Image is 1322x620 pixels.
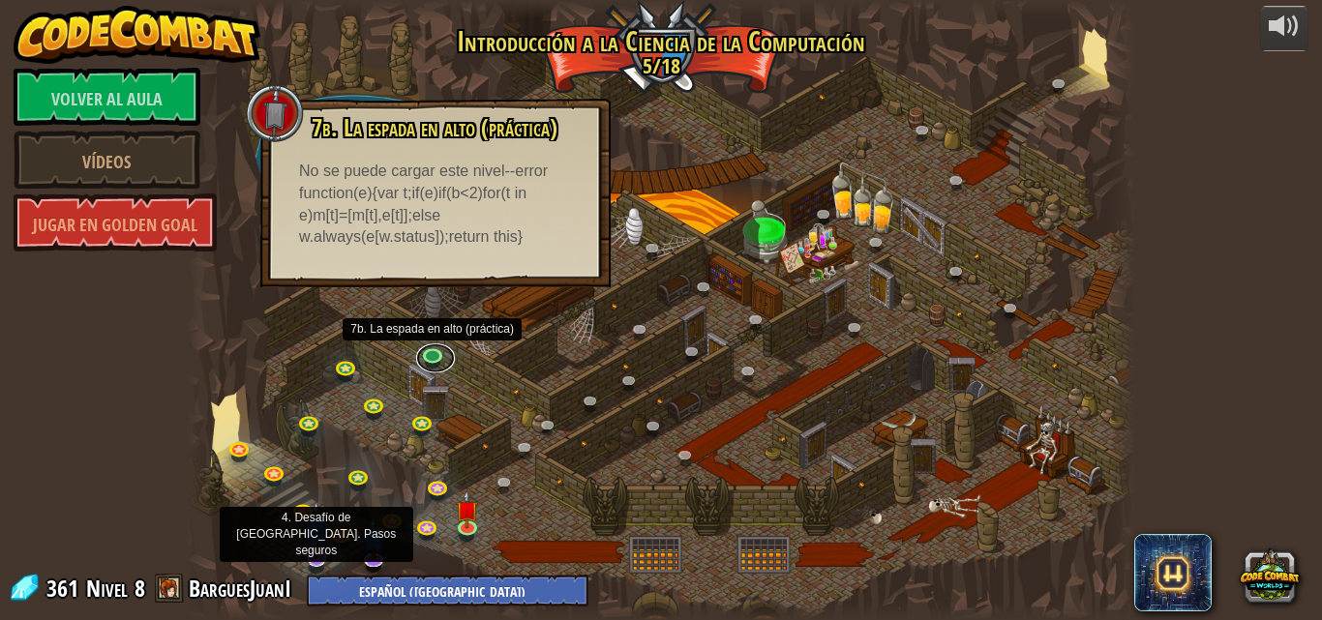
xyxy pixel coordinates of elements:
font: 7b. La espada en alto (práctica) [312,111,557,144]
a: BarguesJuanI [189,573,297,604]
img: level-banner-unstarted-subscriber.png [304,500,330,559]
font: 361 [46,573,78,604]
font: Vídeos [82,150,131,174]
font: Nivel [86,573,128,604]
a: Volver al aula [14,68,200,126]
font: 8 [135,573,145,604]
img: level-banner-unstarted.png [456,491,478,530]
font: BarguesJuanI [189,573,291,604]
font: Jugar en Golden Goal [33,213,197,237]
button: Ajustar el volúmen [1260,6,1308,51]
img: CodeCombat: aprende a codificar jugando un juego [14,6,261,64]
font: Volver al aula [51,87,163,111]
font: No se puede cargar este nivel--error function(e){var t;if(e)if(b<2)for(t in e)m[t]=[m[t],e[t]];el... [299,162,548,246]
img: level-banner-unstarted-subscriber.png [361,517,387,561]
